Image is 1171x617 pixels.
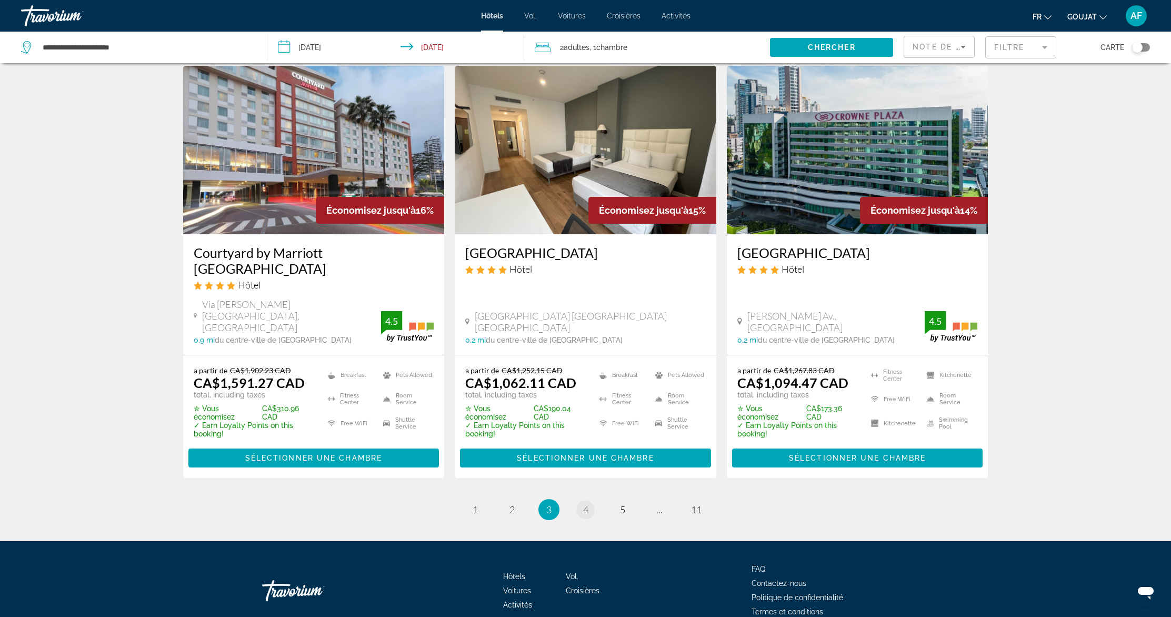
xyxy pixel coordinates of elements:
[323,390,378,409] li: Fitness Center
[866,366,922,385] li: Fitness Center
[737,404,858,421] p: CA$173.36 CAD
[381,311,434,342] img: trustyou-badge.svg
[1100,40,1124,55] span: Carte
[737,336,758,344] span: 0.2 mi
[737,391,858,399] p: total, including taxes
[737,375,848,391] ins: CA$1,094.47 CAD
[737,263,978,275] div: 4 star Hotel
[194,391,315,399] p: total, including taxes
[922,414,977,433] li: Swimming Pool
[737,245,978,261] h3: [GEOGRAPHIC_DATA]
[465,391,586,399] p: total, including taxes
[503,586,531,595] a: Voitures
[1067,13,1097,21] font: GOUJAT
[789,454,926,462] span: Sélectionner une chambre
[1129,575,1163,609] iframe: Bouton de lancement de la fenêtre de messagerie
[194,375,305,391] ins: CA$1,591.27 CAD
[194,404,260,421] span: ✮ Vous économisez
[599,205,688,216] span: Économisez jusqu'à
[589,40,627,55] span: , 1
[650,414,706,433] li: Shuttle Service
[662,12,690,20] a: Activités
[620,504,625,515] span: 5
[188,449,439,467] button: Sélectionner une chambre
[650,390,706,409] li: Room Service
[509,504,515,515] span: 2
[650,366,706,385] li: Pets Allowed
[316,197,444,224] div: 16%
[866,414,922,433] li: Kitchenette
[566,572,578,581] a: Vol.
[202,298,381,333] span: Via [PERSON_NAME][GEOGRAPHIC_DATA], [GEOGRAPHIC_DATA]
[752,593,843,602] a: Politique de confidentialité
[913,41,966,53] mat-select: Sort by
[323,366,378,385] li: Breakfast
[323,414,378,433] li: Free WiFi
[21,2,126,29] a: Travorium
[566,586,599,595] a: Croisières
[509,263,532,275] span: Hôtel
[455,66,716,234] img: Hotel image
[732,451,983,462] a: Sélectionner une chambre
[1033,13,1042,21] font: fr
[194,404,315,421] p: CA$310.96 CAD
[381,315,402,327] div: 4.5
[1130,10,1142,21] font: AF
[752,608,823,616] font: Termes et conditions
[517,454,654,462] span: Sélectionner une chambre
[524,32,770,63] button: Travelers: 2 adults, 0 children
[607,12,640,20] font: Croisières
[1033,9,1052,24] button: Changer de langue
[596,43,627,52] span: Chambre
[465,375,576,391] ins: CA$1,062.11 CAD
[808,43,856,52] span: Chercher
[465,404,531,421] span: ✮ Vous économisez
[194,245,434,276] a: Courtyard by Marriott [GEOGRAPHIC_DATA]
[866,390,922,409] li: Free WiFi
[465,263,706,275] div: 4 star Hotel
[758,336,895,344] span: du centre-ville de [GEOGRAPHIC_DATA]
[594,390,650,409] li: Fitness Center
[727,66,988,234] img: Hotel image
[925,315,946,327] div: 4.5
[326,205,416,216] span: Économisez jusqu'à
[262,575,367,606] a: Travorium
[583,504,588,515] span: 4
[558,12,586,20] a: Voitures
[594,414,650,433] li: Free WiFi
[564,43,589,52] span: Adultes
[913,43,1072,51] span: Note de qualité la plus élevée
[465,421,586,438] p: ✓ Earn Loyalty Points on this booking!
[925,311,977,342] img: trustyou-badge.svg
[503,601,532,609] font: Activités
[922,390,977,409] li: Room Service
[230,366,291,375] del: CA$1,902.23 CAD
[752,565,765,573] a: FAQ
[594,366,650,385] li: Breakfast
[486,336,623,344] span: du centre-ville de [GEOGRAPHIC_DATA]
[985,36,1056,59] button: Filter
[183,66,445,234] img: Hotel image
[267,32,524,63] button: Check-in date: Sep 21, 2025 Check-out date: Sep 30, 2025
[1124,43,1150,52] button: Toggle map
[238,279,261,291] span: Hôtel
[481,12,503,20] a: Hôtels
[245,454,382,462] span: Sélectionner une chambre
[747,310,925,333] span: [PERSON_NAME] Av., [GEOGRAPHIC_DATA]
[378,366,434,385] li: Pets Allowed
[194,336,215,344] span: 0.9 mi
[503,572,525,581] a: Hôtels
[473,504,478,515] span: 1
[870,205,960,216] span: Économisez jusqu'à
[378,414,434,433] li: Shuttle Service
[524,12,537,20] a: Vol.
[774,366,835,375] del: CA$1,267.83 CAD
